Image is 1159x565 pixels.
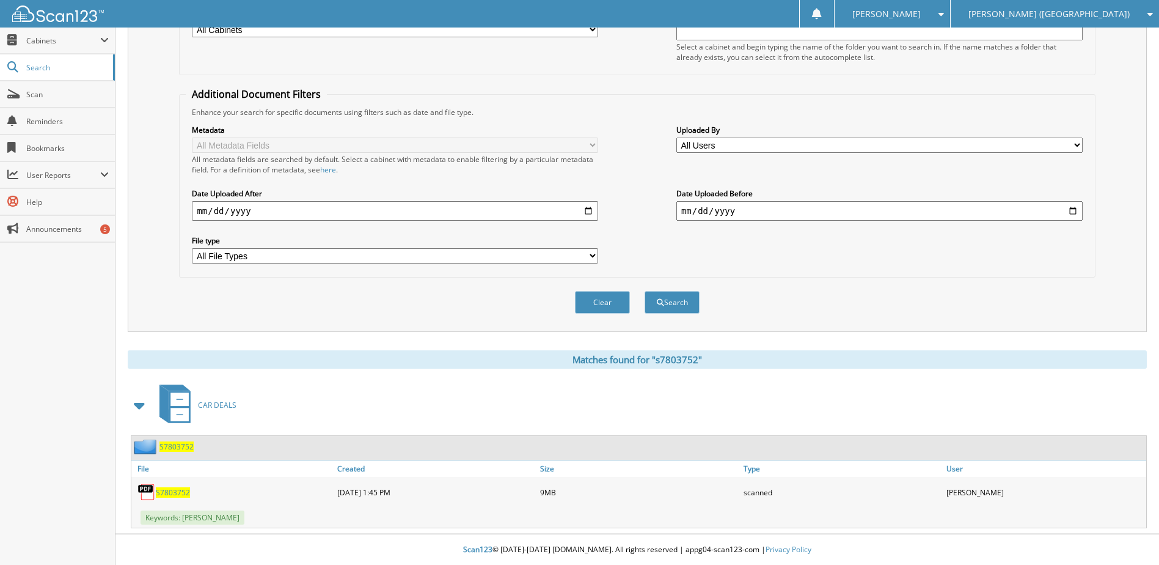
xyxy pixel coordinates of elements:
[26,89,109,100] span: Scan
[192,188,598,199] label: Date Uploaded After
[26,35,100,46] span: Cabinets
[463,544,492,555] span: Scan123
[852,10,921,18] span: [PERSON_NAME]
[676,201,1083,221] input: end
[26,116,109,127] span: Reminders
[152,381,236,429] a: CAR DEALS
[186,87,327,101] legend: Additional Document Filters
[186,107,1088,117] div: Enhance your search for specific documents using filters such as date and file type.
[676,188,1083,199] label: Date Uploaded Before
[334,480,537,504] div: [DATE] 1:45 PM
[26,197,109,207] span: Help
[645,291,700,314] button: Search
[26,224,109,234] span: Announcements
[141,511,244,525] span: Keywords: [PERSON_NAME]
[137,483,156,501] img: PDF.png
[128,350,1147,369] div: Matches found for "s7803752"
[131,460,334,477] a: File
[943,480,1146,504] div: [PERSON_NAME]
[334,460,537,477] a: Created
[26,62,107,73] span: Search
[968,10,1130,18] span: [PERSON_NAME] ([GEOGRAPHIC_DATA])
[192,154,598,175] div: All metadata fields are searched by default. Select a cabinet with metadata to enable filtering b...
[192,125,598,135] label: Metadata
[26,143,109,153] span: Bookmarks
[198,400,236,410] span: CAR DEALS
[766,544,811,555] a: Privacy Policy
[26,170,100,180] span: User Reports
[740,480,943,504] div: scanned
[115,535,1159,565] div: © [DATE]-[DATE] [DOMAIN_NAME]. All rights reserved | appg04-scan123-com |
[676,125,1083,135] label: Uploaded By
[159,441,194,452] a: S7803752
[537,480,740,504] div: 9MB
[676,42,1083,62] div: Select a cabinet and begin typing the name of the folder you want to search in. If the name match...
[943,460,1146,477] a: User
[100,224,110,234] div: 5
[12,6,104,22] img: scan123-logo-white.svg
[537,460,740,477] a: Size
[156,487,190,498] a: S7803752
[740,460,943,477] a: Type
[192,235,598,246] label: File type
[192,201,598,221] input: start
[134,439,159,454] img: folder2.png
[320,164,336,175] a: here
[575,291,630,314] button: Clear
